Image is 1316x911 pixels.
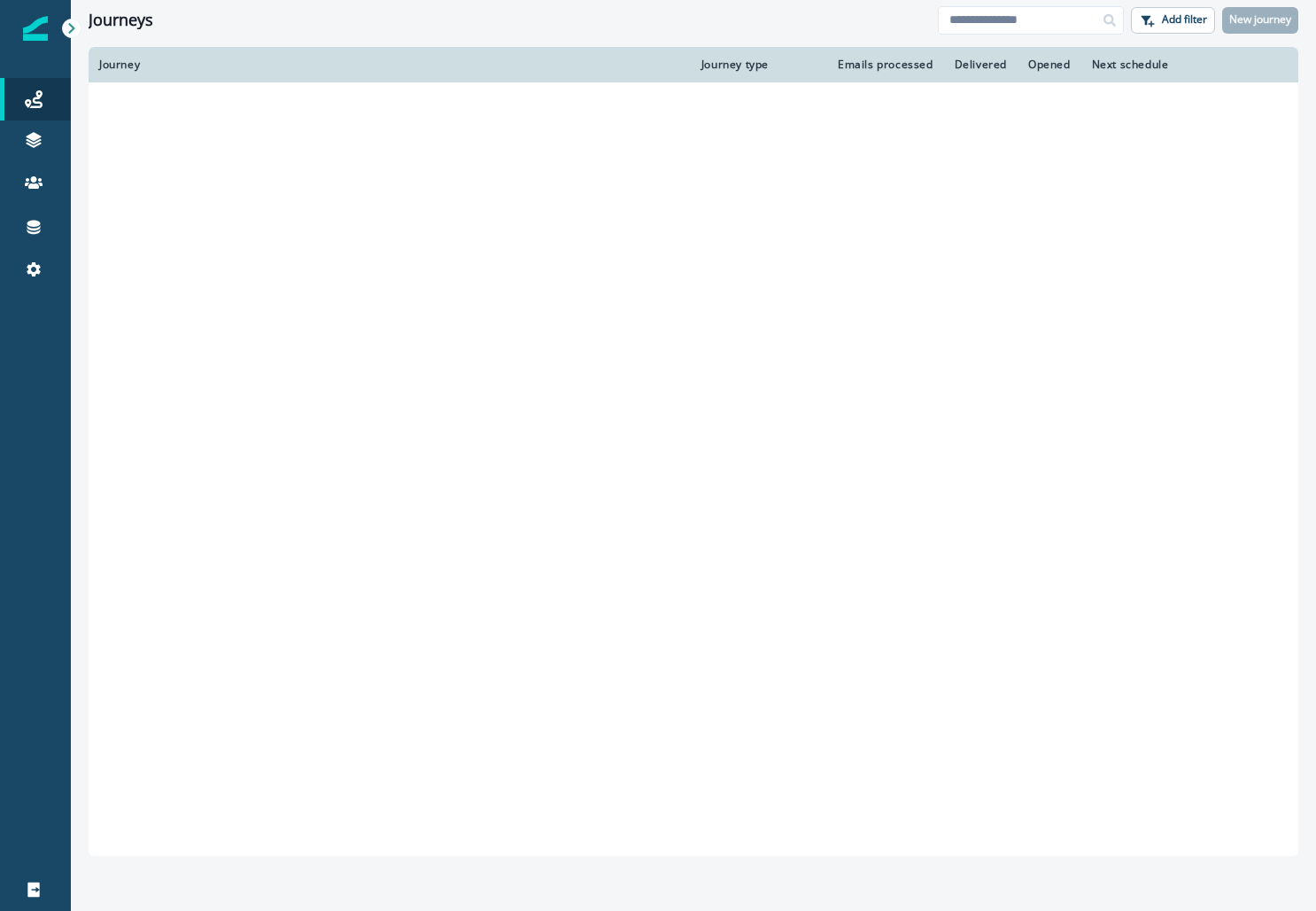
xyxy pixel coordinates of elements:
[955,58,1007,72] div: Delivered
[89,11,153,30] h1: Journeys
[1092,58,1244,72] div: Next schedule
[832,58,933,72] div: Emails processed
[99,58,680,72] div: Journey
[701,58,810,72] div: Journey type
[23,16,48,41] img: Inflection
[1162,13,1207,26] p: Add filter
[1229,13,1291,26] p: New journey
[1222,7,1298,34] button: New journey
[1028,58,1071,72] div: Opened
[1131,7,1215,34] button: Add filter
